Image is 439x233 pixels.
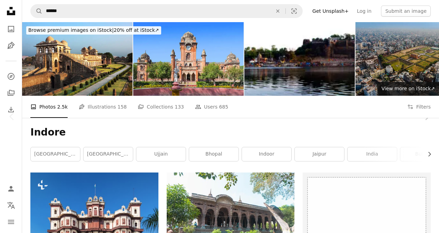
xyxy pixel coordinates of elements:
[138,96,184,118] a: Collections 133
[30,126,431,139] h1: Indore
[22,22,165,39] a: Browse premium images on iStock|20% off at iStock↗
[79,96,127,118] a: Illustrations 158
[242,147,291,161] a: indoor
[175,103,184,111] span: 133
[31,147,80,161] a: [GEOGRAPHIC_DATA]
[219,103,228,111] span: 685
[308,6,353,17] a: Get Unsplash+
[167,212,295,218] a: a large building with a tree in front of it
[28,27,114,33] span: Browse premium images on iStock |
[4,198,18,212] button: Language
[407,96,431,118] button: Filters
[4,215,18,229] button: Menu
[4,22,18,36] a: Photos
[31,4,42,18] button: Search Unsplash
[295,147,344,161] a: jaipur
[189,147,238,161] a: bhopal
[30,4,303,18] form: Find visuals sitewide
[133,22,244,96] img: Mahatma Gandhi Hall
[270,4,285,18] button: Clear
[4,69,18,83] a: Explore
[286,4,302,18] button: Visual search
[118,103,127,111] span: 158
[353,6,375,17] a: Log in
[381,6,431,17] button: Submit an image
[28,27,159,33] span: 20% off at iStock ↗
[423,147,431,161] button: scroll list to the right
[84,147,133,161] a: [GEOGRAPHIC_DATA]
[381,86,435,91] span: View more on iStock ↗
[244,22,355,96] img: Narmada Ghats in Maheshwar town in Madhya Pradesh, India
[136,147,186,161] a: ujjain
[22,22,133,96] img: Jahaz Mahal/Ship Palace in Mandu, India
[348,147,397,161] a: india
[195,96,228,118] a: Users 685
[4,39,18,53] a: Illustrations
[377,82,439,96] a: View more on iStock↗
[4,182,18,196] a: Log in / Sign up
